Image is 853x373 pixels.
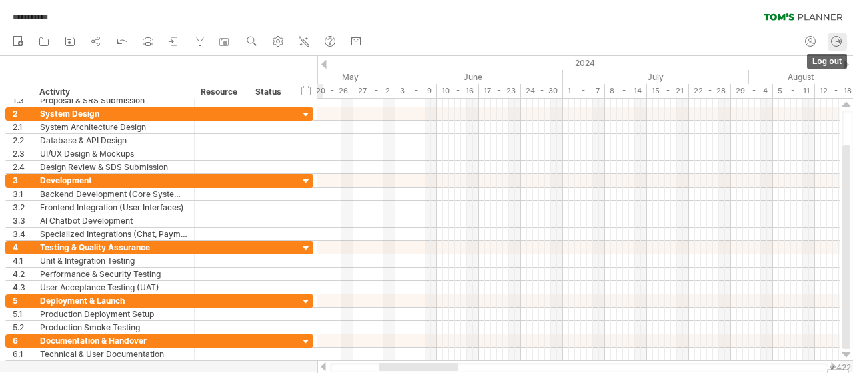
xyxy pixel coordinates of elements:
div: June 2024 [383,70,563,84]
div: 5 - 11 [773,84,815,98]
span: log out [807,54,847,69]
div: 2.1 [13,121,33,133]
div: 2.3 [13,147,33,160]
div: Resource [201,85,241,99]
div: System Design [40,107,187,120]
div: 10 - 16 [437,84,479,98]
div: 4.2 [13,268,33,280]
div: 24 - 30 [521,84,563,98]
div: 1 - 7 [563,84,605,98]
div: User Acceptance Testing (UAT) [40,281,187,294]
div: Documentation & Handover [40,334,187,347]
div: Backend Development (Core Systems) [40,188,187,200]
div: Specialized Integrations (Chat, Payments, File Upload) [40,228,187,240]
div: 3.2 [13,201,33,214]
div: 5 [13,294,33,307]
div: Deployment & Launch [40,294,187,307]
div: 3.3 [13,214,33,227]
div: 20 - 26 [311,84,353,98]
div: Show Legend [827,369,849,373]
div: 4 [13,241,33,254]
div: 2 [13,107,33,120]
div: v 422 [830,362,851,372]
div: 15 - 21 [647,84,689,98]
div: Production Smoke Testing [40,321,187,334]
div: Technical & User Documentation [40,348,187,360]
div: Performance & Security Testing [40,268,187,280]
div: 4.1 [13,254,33,267]
div: 2.2 [13,134,33,147]
div: 5.2 [13,321,33,334]
div: Unit & Integration Testing [40,254,187,267]
div: 17 - 23 [479,84,521,98]
div: AI Chatbot Development [40,214,187,227]
div: 2.4 [13,161,33,173]
div: July 2024 [563,70,749,84]
div: Activity [39,85,187,99]
div: 1.3 [13,94,33,107]
div: 4.3 [13,281,33,294]
div: 6.1 [13,348,33,360]
div: System Architecture Design [40,121,187,133]
div: Production Deployment Setup [40,308,187,320]
div: Status [255,85,285,99]
div: 5.1 [13,308,33,320]
div: Frontend Integration (User Interfaces) [40,201,187,214]
div: 8 - 14 [605,84,647,98]
div: 22 - 28 [689,84,731,98]
div: Testing & Quality Assurance [40,241,187,254]
div: 27 - 2 [353,84,395,98]
div: 3 - 9 [395,84,437,98]
div: 6 [13,334,33,347]
div: 29 - 4 [731,84,773,98]
div: UI/UX Design & Mockups [40,147,187,160]
div: 3.4 [13,228,33,240]
div: Database & API Design [40,134,187,147]
div: Proposal & SRS Submission [40,94,187,107]
div: Development [40,174,187,187]
div: 3 [13,174,33,187]
div: 3.1 [13,188,33,200]
div: Design Review & SDS Submission [40,161,187,173]
a: log out [828,33,847,51]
